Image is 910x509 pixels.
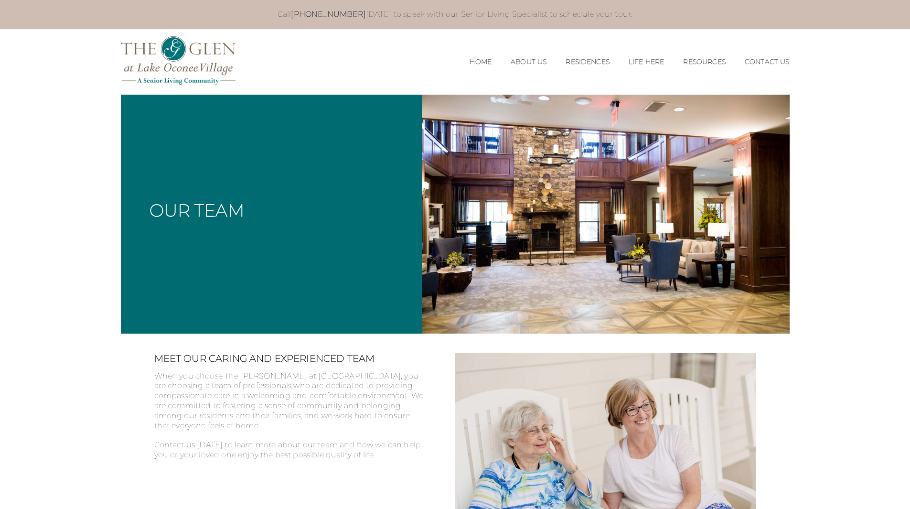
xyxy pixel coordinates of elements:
a: Home [470,58,492,66]
a: Residences [566,58,610,66]
a: Life Here [629,58,664,66]
img: The Glen Lake Oconee Home [121,36,236,85]
a: Resources [683,58,725,66]
p: Contact us [DATE] to learn more about our team and how we can help you or your loved one enjoy th... [154,440,427,460]
p: When you choose The [PERSON_NAME] at [GEOGRAPHIC_DATA], you are choosing a team of professionals ... [154,371,427,441]
p: Call [DATE] to speak with our Senior Living Specialist to schedule your tour. [130,10,780,20]
a: Contact Us [745,58,790,66]
h2: Meet Our Caring and Experienced Team [154,353,427,364]
h2: Our Team [150,202,244,219]
a: [PHONE_NUMBER] [291,10,365,19]
a: About Us [511,58,546,66]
